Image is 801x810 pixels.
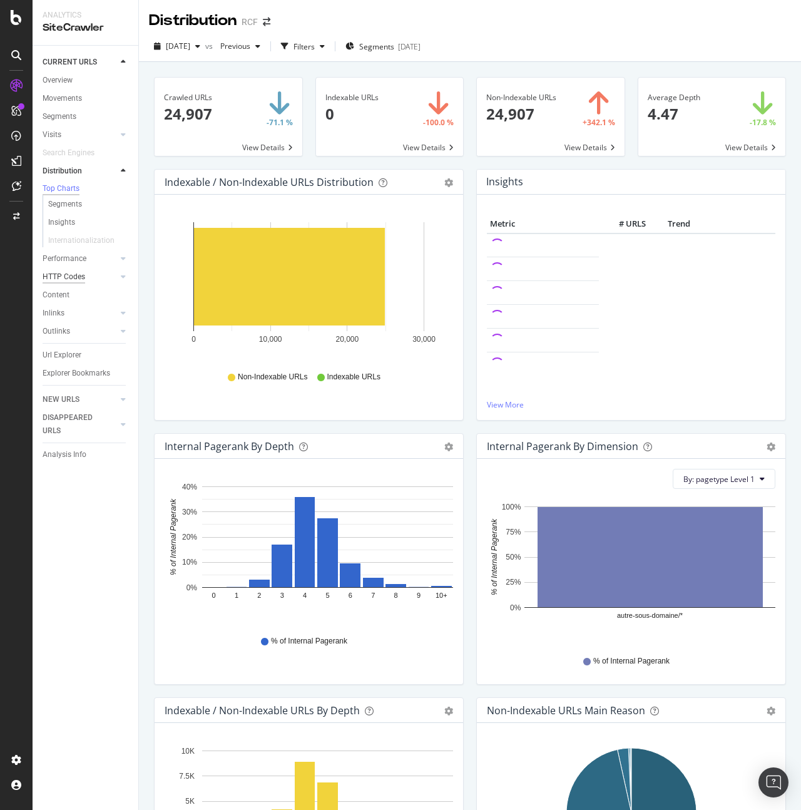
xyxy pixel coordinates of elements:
[43,325,117,338] a: Outlinks
[487,215,599,233] th: Metric
[43,307,64,320] div: Inlinks
[215,41,250,51] span: Previous
[257,592,261,600] text: 2
[280,592,284,600] text: 3
[510,603,521,612] text: 0%
[43,183,79,194] div: Top Charts
[417,592,421,600] text: 9
[371,592,375,600] text: 7
[487,399,775,410] a: View More
[43,448,86,461] div: Analysis Info
[43,110,130,123] a: Segments
[506,553,521,561] text: 50%
[48,234,127,247] a: Internationalization
[43,252,117,265] a: Performance
[48,198,82,211] div: Segments
[242,16,258,28] div: RCF
[43,128,61,141] div: Visits
[487,440,638,453] div: Internal Pagerank By Dimension
[335,335,359,344] text: 20,000
[649,215,710,233] th: Trend
[185,797,195,806] text: 5K
[182,558,197,567] text: 10%
[165,704,360,717] div: Indexable / Non-Indexable URLs by Depth
[43,165,82,178] div: Distribution
[43,411,106,438] div: DISAPPEARED URLS
[43,165,117,178] a: Distribution
[340,36,426,56] button: Segments[DATE]
[182,533,197,541] text: 20%
[43,146,94,160] div: Search Engines
[271,636,347,647] span: % of Internal Pagerank
[487,499,775,644] svg: A chart.
[617,612,683,620] text: autre-sous-domaine/*
[758,767,788,797] div: Open Intercom Messenger
[43,74,73,87] div: Overview
[327,372,380,382] span: Indexable URLs
[43,56,117,69] a: CURRENT URLS
[169,498,178,575] text: % of Internal Pagerank
[43,393,117,406] a: NEW URLS
[593,656,670,667] span: % of Internal Pagerank
[43,128,117,141] a: Visits
[43,21,128,35] div: SiteCrawler
[181,747,195,756] text: 10K
[325,592,329,600] text: 5
[398,41,421,52] div: [DATE]
[490,518,499,595] text: % of Internal Pagerank
[506,578,521,587] text: 25%
[48,198,130,211] a: Segments
[43,289,130,302] a: Content
[506,528,521,536] text: 75%
[165,440,294,453] div: Internal Pagerank by Depth
[767,707,775,715] div: gear
[191,335,196,344] text: 0
[43,411,117,438] a: DISAPPEARED URLS
[263,18,270,26] div: arrow-right-arrow-left
[43,349,81,362] div: Url Explorer
[359,41,394,52] span: Segments
[43,349,130,362] a: Url Explorer
[43,252,86,265] div: Performance
[673,469,775,489] button: By: pagetype Level 1
[182,508,197,516] text: 30%
[444,443,453,451] div: gear
[48,234,115,247] div: Internationalization
[43,393,79,406] div: NEW URLS
[436,592,447,600] text: 10+
[502,503,521,511] text: 100%
[293,41,315,52] div: Filters
[205,41,215,51] span: vs
[43,448,130,461] a: Analysis Info
[43,92,82,105] div: Movements
[43,367,130,380] a: Explorer Bookmarks
[394,592,398,600] text: 8
[767,443,775,451] div: gear
[303,592,307,600] text: 4
[43,307,117,320] a: Inlinks
[349,592,352,600] text: 6
[238,372,307,382] span: Non-Indexable URLs
[186,583,198,592] text: 0%
[166,41,190,51] span: 2025 Sep. 2nd
[235,592,238,600] text: 1
[43,56,97,69] div: CURRENT URLS
[486,173,523,190] h4: Insights
[487,704,645,717] div: Non-Indexable URLs Main Reason
[215,36,265,56] button: Previous
[43,74,130,87] a: Overview
[165,215,453,360] svg: A chart.
[165,479,453,624] svg: A chart.
[43,270,117,284] a: HTTP Codes
[43,10,128,21] div: Analytics
[276,36,330,56] button: Filters
[599,215,649,233] th: # URLS
[43,92,130,105] a: Movements
[43,183,130,195] a: Top Charts
[182,483,197,491] text: 40%
[149,36,205,56] button: [DATE]
[43,146,107,160] a: Search Engines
